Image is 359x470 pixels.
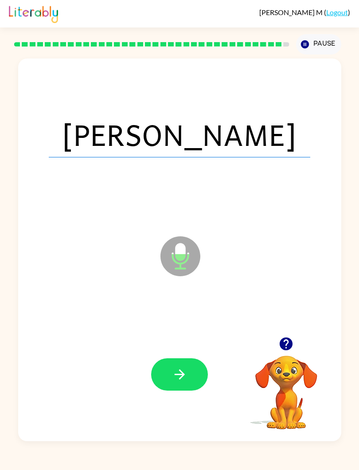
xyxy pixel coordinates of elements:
img: Literably [9,4,58,23]
a: Logout [326,8,348,16]
button: Pause [296,34,341,55]
span: [PERSON_NAME] M [259,8,324,16]
div: ( ) [259,8,350,16]
span: [PERSON_NAME] [49,111,310,157]
video: Your browser must support playing .mp4 files to use Literably. Please try using another browser. [242,342,331,431]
